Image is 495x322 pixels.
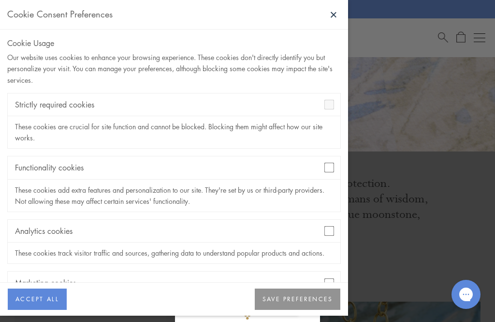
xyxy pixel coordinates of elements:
[7,37,341,49] div: Cookie Usage
[255,289,340,310] button: SAVE PREFERENCES
[447,276,485,312] iframe: Gorgias live chat messenger
[8,220,340,243] div: Analytics cookies
[7,7,113,22] div: Cookie Consent Preferences
[8,243,340,263] div: These cookies track visitor traffic and sources, gathering data to understand popular products an...
[8,156,340,179] div: Functionality cookies
[8,180,340,212] div: These cookies add extra features and personalization to our site. They're set by us or third-part...
[7,52,341,85] div: Our website uses cookies to enhance your browsing experience. These cookies don't directly identi...
[8,272,340,294] div: Marketing cookies
[8,93,340,116] div: Strictly required cookies
[8,116,340,148] div: These cookies are crucial for site function and cannot be blocked. Blocking them might affect how...
[8,289,67,310] button: ACCEPT ALL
